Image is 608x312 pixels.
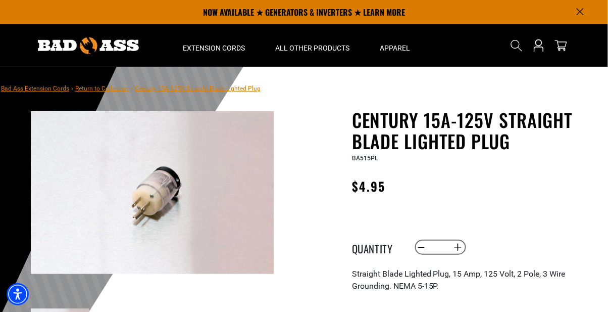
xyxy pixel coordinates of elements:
[168,24,260,67] summary: Extension Cords
[380,43,410,53] span: Apparel
[38,37,139,54] img: Bad Ass Extension Cords
[71,85,73,92] span: ›
[75,85,129,92] a: Return to Collection
[509,37,525,54] summary: Search
[260,24,365,67] summary: All Other Products
[352,155,378,162] span: BA515PL
[352,241,402,254] label: Quantity
[7,283,29,305] div: Accessibility Menu
[1,82,261,94] nav: breadcrumbs
[275,43,349,53] span: All Other Products
[352,109,599,152] h1: Century 15A-125V Straight Blade Lighted Plug
[531,24,547,67] a: Open this option
[135,85,261,92] span: Century 15A-125V Straight Blade Lighted Plug
[183,43,245,53] span: Extension Cords
[352,177,385,195] span: $4.95
[553,39,569,52] a: cart
[365,24,425,67] summary: Apparel
[352,269,566,291] span: Straight Blade Lighted Plug, 15 Amp, 125 Volt, 2 Pole, 3 Wire Grounding. NEMA 5-15P.
[131,85,133,92] span: ›
[1,85,69,92] a: Bad Ass Extension Cords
